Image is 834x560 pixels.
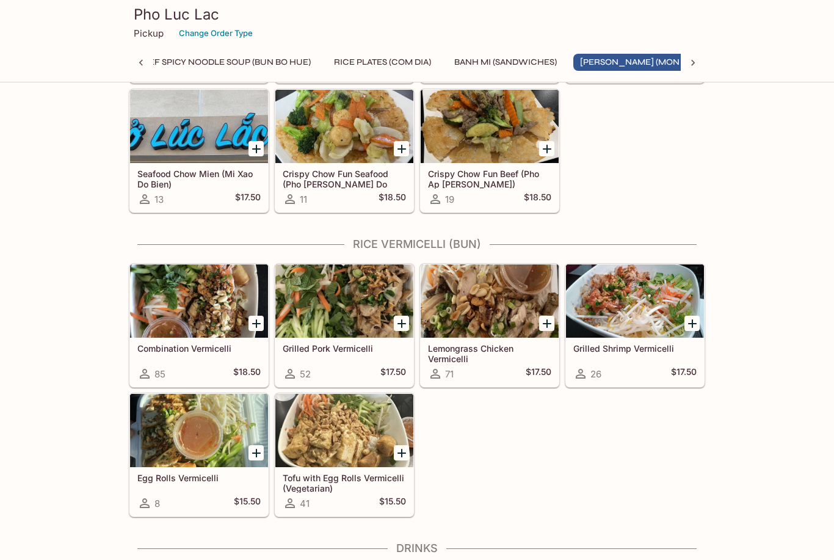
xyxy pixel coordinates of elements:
[573,54,708,71] button: [PERSON_NAME] (Mon Xao)
[379,496,406,511] h5: $15.50
[233,366,261,381] h5: $18.50
[445,194,454,205] span: 19
[275,264,414,387] a: Grilled Pork Vermicelli52$17.50
[130,90,268,163] div: Seafood Chow Mien (Mi Xao Do Bien)
[134,27,164,39] p: Pickup
[420,89,559,213] a: Crispy Chow Fun Beef (Pho Ap [PERSON_NAME])19$18.50
[129,89,269,213] a: Seafood Chow Mien (Mi Xao Do Bien)13$17.50
[448,54,564,71] button: Banh Mi (Sandwiches)
[573,343,697,354] h5: Grilled Shrimp Vermicelli
[684,316,700,331] button: Add Grilled Shrimp Vermicelli
[420,264,559,387] a: Lemongrass Chicken Vermicelli71$17.50
[565,264,705,387] a: Grilled Shrimp Vermicelli26$17.50
[379,192,406,206] h5: $18.50
[129,393,269,517] a: Egg Rolls Vermicelli8$15.50
[129,264,269,387] a: Combination Vermicelli85$18.50
[173,24,258,43] button: Change Order Type
[275,264,413,338] div: Grilled Pork Vermicelli
[394,445,409,460] button: Add Tofu with Egg Rolls Vermicelli (Vegetarian)
[590,368,601,380] span: 26
[154,194,164,205] span: 13
[137,169,261,189] h5: Seafood Chow Mien (Mi Xao Do Bien)
[248,445,264,460] button: Add Egg Rolls Vermicelli
[566,264,704,338] div: Grilled Shrimp Vermicelli
[283,343,406,354] h5: Grilled Pork Vermicelli
[129,542,705,555] h4: Drinks
[300,194,307,205] span: 11
[235,192,261,206] h5: $17.50
[134,5,700,24] h3: Pho Luc Lac
[394,316,409,331] button: Add Grilled Pork Vermicelli
[130,394,268,467] div: Egg Rolls Vermicelli
[137,473,261,483] h5: Egg Rolls Vermicelli
[154,498,160,509] span: 8
[248,316,264,331] button: Add Combination Vermicelli
[380,366,406,381] h5: $17.50
[421,90,559,163] div: Crispy Chow Fun Beef (Pho Ap Chao Bo)
[671,366,697,381] h5: $17.50
[539,316,554,331] button: Add Lemongrass Chicken Vermicelli
[394,141,409,156] button: Add Crispy Chow Fun Seafood (Pho Ap Chao Do Bien)
[131,54,317,71] button: Beef Spicy Noodle Soup (Bun Bo Hue)
[421,264,559,338] div: Lemongrass Chicken Vermicelli
[275,394,413,467] div: Tofu with Egg Rolls Vermicelli (Vegetarian)
[130,264,268,338] div: Combination Vermicelli
[428,169,551,189] h5: Crispy Chow Fun Beef (Pho Ap [PERSON_NAME])
[300,498,310,509] span: 41
[275,90,413,163] div: Crispy Chow Fun Seafood (Pho Ap Chao Do Bien)
[526,366,551,381] h5: $17.50
[445,368,454,380] span: 71
[524,192,551,206] h5: $18.50
[137,343,261,354] h5: Combination Vermicelli
[234,496,261,511] h5: $15.50
[300,368,311,380] span: 52
[129,238,705,251] h4: Rice Vermicelli (Bun)
[428,343,551,363] h5: Lemongrass Chicken Vermicelli
[154,368,165,380] span: 85
[283,473,406,493] h5: Tofu with Egg Rolls Vermicelli (Vegetarian)
[283,169,406,189] h5: Crispy Chow Fun Seafood (Pho [PERSON_NAME] Do Bien)
[327,54,438,71] button: Rice Plates (Com Dia)
[248,141,264,156] button: Add Seafood Chow Mien (Mi Xao Do Bien)
[539,141,554,156] button: Add Crispy Chow Fun Beef (Pho Ap Chao Bo)
[275,393,414,517] a: Tofu with Egg Rolls Vermicelli (Vegetarian)41$15.50
[275,89,414,213] a: Crispy Chow Fun Seafood (Pho [PERSON_NAME] Do Bien)11$18.50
